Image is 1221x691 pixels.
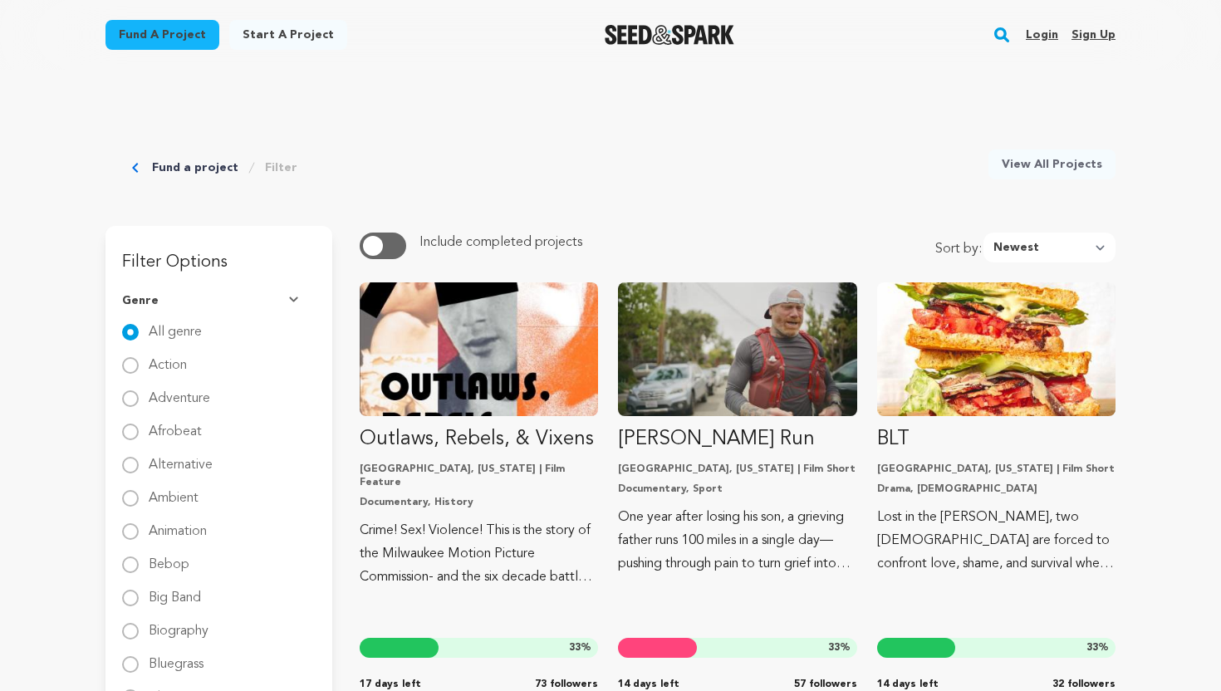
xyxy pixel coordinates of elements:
[360,519,598,589] p: Crime! Sex! Violence! This is the story of the Milwaukee Motion Picture Commission- and the six d...
[105,226,332,279] h3: Filter Options
[149,379,210,405] label: Adventure
[877,506,1116,576] p: Lost in the [PERSON_NAME], two [DEMOGRAPHIC_DATA] are forced to confront love, shame, and surviva...
[105,20,219,50] a: Fund a project
[569,641,591,654] span: %
[360,496,598,509] p: Documentary, History
[149,611,208,638] label: Biography
[149,478,199,505] label: Ambient
[935,239,984,262] span: Sort by:
[877,282,1116,576] a: Fund BLT
[877,678,939,691] span: 14 days left
[419,236,582,249] span: Include completed projects
[149,412,202,439] label: Afrobeat
[122,292,159,309] span: Genre
[149,644,203,671] label: Bluegrass
[605,25,735,45] img: Seed&Spark Logo Dark Mode
[618,678,679,691] span: 14 days left
[618,506,856,576] p: One year after losing his son, a grieving father runs 100 miles in a single day—pushing through p...
[1026,22,1058,48] a: Login
[569,643,581,653] span: 33
[149,578,201,605] label: Big Band
[1086,641,1109,654] span: %
[877,463,1116,476] p: [GEOGRAPHIC_DATA], [US_STATE] | Film Short
[289,296,302,305] img: Seed&Spark Arrow Down Icon
[828,643,840,653] span: 33
[360,282,598,589] a: Fund Outlaws, Rebels, &amp; Vixens
[229,20,347,50] a: Start a project
[149,445,213,472] label: Alternative
[360,463,598,489] p: [GEOGRAPHIC_DATA], [US_STATE] | Film Feature
[1052,678,1116,691] span: 32 followers
[877,483,1116,496] p: Drama, [DEMOGRAPHIC_DATA]
[618,483,856,496] p: Documentary, Sport
[618,426,856,453] p: [PERSON_NAME] Run
[988,149,1116,179] a: View All Projects
[360,678,421,691] span: 17 days left
[1086,643,1098,653] span: 33
[149,512,207,538] label: Animation
[828,641,851,654] span: %
[618,282,856,576] a: Fund Ryan’s Run
[152,159,238,176] a: Fund a project
[149,545,189,571] label: Bebop
[794,678,857,691] span: 57 followers
[877,426,1116,453] p: BLT
[605,25,735,45] a: Seed&Spark Homepage
[122,279,316,322] button: Genre
[265,159,297,176] a: Filter
[149,345,187,372] label: Action
[1071,22,1116,48] a: Sign up
[360,426,598,453] p: Outlaws, Rebels, & Vixens
[132,149,297,186] div: Breadcrumb
[149,312,202,339] label: All genre
[618,463,856,476] p: [GEOGRAPHIC_DATA], [US_STATE] | Film Short
[535,678,598,691] span: 73 followers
